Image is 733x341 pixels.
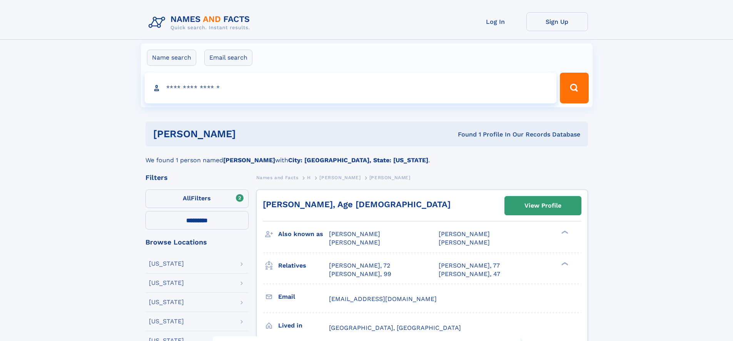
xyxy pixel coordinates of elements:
[439,230,490,238] span: [PERSON_NAME]
[559,261,569,266] div: ❯
[329,239,380,246] span: [PERSON_NAME]
[145,174,249,181] div: Filters
[329,295,437,303] span: [EMAIL_ADDRESS][DOMAIN_NAME]
[256,173,299,182] a: Names and Facts
[204,50,252,66] label: Email search
[439,239,490,246] span: [PERSON_NAME]
[223,156,275,164] b: [PERSON_NAME]
[145,73,557,103] input: search input
[145,239,249,246] div: Browse Locations
[439,261,500,270] a: [PERSON_NAME], 77
[347,130,580,139] div: Found 1 Profile In Our Records Database
[145,190,249,208] label: Filters
[307,175,311,180] span: H
[319,175,361,180] span: [PERSON_NAME]
[278,290,329,303] h3: Email
[319,173,361,182] a: [PERSON_NAME]
[505,196,581,215] a: View Profile
[329,270,391,278] a: [PERSON_NAME], 99
[147,50,196,66] label: Name search
[263,200,451,209] a: [PERSON_NAME], Age [DEMOGRAPHIC_DATA]
[278,228,329,241] h3: Also known as
[329,324,461,331] span: [GEOGRAPHIC_DATA], [GEOGRAPHIC_DATA]
[149,299,184,305] div: [US_STATE]
[560,73,588,103] button: Search Button
[559,230,569,235] div: ❯
[329,230,380,238] span: [PERSON_NAME]
[369,175,411,180] span: [PERSON_NAME]
[149,280,184,286] div: [US_STATE]
[149,318,184,324] div: [US_STATE]
[278,319,329,332] h3: Lived in
[524,197,561,215] div: View Profile
[145,12,256,33] img: Logo Names and Facts
[329,261,390,270] a: [PERSON_NAME], 72
[183,195,191,202] span: All
[465,12,526,31] a: Log In
[145,146,588,165] div: We found 1 person named with .
[288,156,428,164] b: City: [GEOGRAPHIC_DATA], State: [US_STATE]
[153,129,347,139] h1: [PERSON_NAME]
[278,259,329,272] h3: Relatives
[439,270,500,278] a: [PERSON_NAME], 47
[307,173,311,182] a: H
[526,12,588,31] a: Sign Up
[149,261,184,267] div: [US_STATE]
